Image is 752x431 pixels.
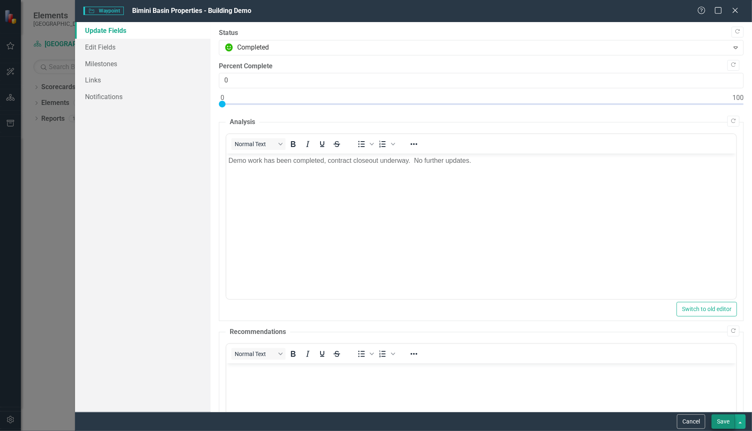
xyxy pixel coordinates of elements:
[376,348,396,360] div: Numbered list
[83,7,123,15] span: Waypoint
[226,327,290,337] legend: Recommendations
[286,348,300,360] button: Bold
[75,22,211,39] a: Update Fields
[677,414,705,429] button: Cancel
[677,302,737,316] button: Switch to old editor
[712,414,735,429] button: Save
[226,154,736,299] iframe: Rich Text Area
[301,138,315,150] button: Italic
[315,348,329,360] button: Underline
[354,348,375,360] div: Bullet list
[219,62,744,71] label: Percent Complete
[286,138,300,150] button: Bold
[235,351,276,357] span: Normal Text
[407,138,421,150] button: Reveal or hide additional toolbar items
[407,348,421,360] button: Reveal or hide additional toolbar items
[75,88,211,105] a: Notifications
[330,348,344,360] button: Strikethrough
[315,138,329,150] button: Underline
[354,138,375,150] div: Bullet list
[75,55,211,72] a: Milestones
[75,72,211,88] a: Links
[231,348,286,360] button: Block Normal Text
[376,138,396,150] div: Numbered list
[226,117,259,127] legend: Analysis
[330,138,344,150] button: Strikethrough
[75,39,211,55] a: Edit Fields
[219,28,744,38] label: Status
[132,7,251,15] span: Bimini Basin Properties - Building Demo
[235,141,276,147] span: Normal Text
[231,138,286,150] button: Block Normal Text
[301,348,315,360] button: Italic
